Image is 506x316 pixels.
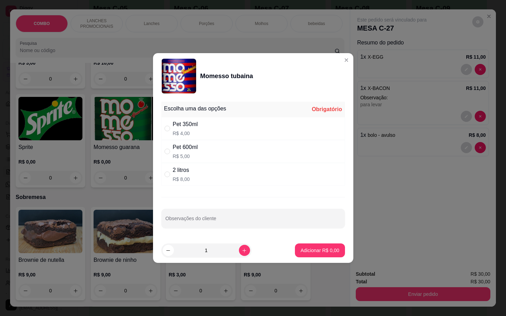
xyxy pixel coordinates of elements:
div: Momesso tubaina [200,71,253,81]
button: increase-product-quantity [239,245,250,256]
input: Observações do cliente [166,218,341,225]
img: product-image [161,59,196,93]
div: Obrigatório [312,105,342,114]
p: R$ 4,00 [173,130,198,137]
div: Pet 350ml [173,120,198,128]
button: decrease-product-quantity [163,245,174,256]
p: R$ 5,00 [173,153,198,160]
div: Pet 600ml [173,143,198,151]
div: Escolha uma das opções [164,105,226,113]
p: R$ 8,00 [173,176,190,183]
p: Adicionar R$ 0,00 [300,247,339,254]
button: Adicionar R$ 0,00 [295,243,345,257]
button: Close [341,55,352,66]
div: 2 litros [173,166,190,174]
